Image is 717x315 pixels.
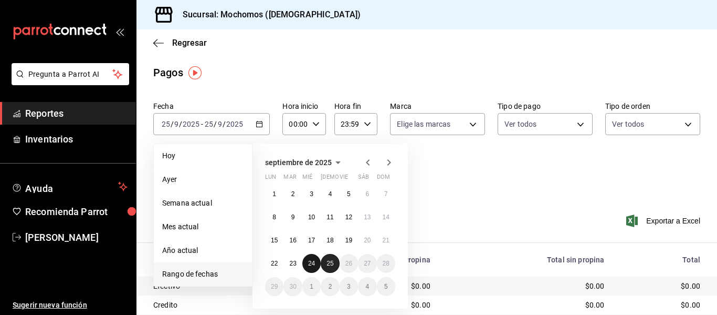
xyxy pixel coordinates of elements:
[340,174,348,185] abbr: viernes
[162,221,244,232] span: Mes actual
[621,300,700,310] div: $0.00
[358,277,376,296] button: 4 de octubre de 2025
[12,63,129,85] button: Pregunta a Parrot AI
[340,277,358,296] button: 3 de octubre de 2025
[7,76,129,87] a: Pregunta a Parrot AI
[329,283,332,290] abbr: 2 de octubre de 2025
[282,103,325,110] label: Hora inicio
[265,158,332,167] span: septiembre de 2025
[345,237,352,244] abbr: 19 de septiembre de 2025
[265,185,283,204] button: 1 de septiembre de 2025
[345,260,352,267] abbr: 26 de septiembre de 2025
[321,277,339,296] button: 2 de octubre de 2025
[201,120,203,128] span: -
[377,277,395,296] button: 5 de octubre de 2025
[383,260,389,267] abbr: 28 de septiembre de 2025
[302,277,321,296] button: 1 de octubre de 2025
[504,119,536,129] span: Ver todos
[25,205,128,219] span: Recomienda Parrot
[347,283,351,290] abbr: 3 de octubre de 2025
[265,208,283,227] button: 8 de septiembre de 2025
[283,185,302,204] button: 2 de septiembre de 2025
[334,103,377,110] label: Hora fin
[283,208,302,227] button: 9 de septiembre de 2025
[283,254,302,273] button: 23 de septiembre de 2025
[321,254,339,273] button: 25 de septiembre de 2025
[174,120,179,128] input: --
[377,185,395,204] button: 7 de septiembre de 2025
[226,120,244,128] input: ----
[289,260,296,267] abbr: 23 de septiembre de 2025
[291,190,295,198] abbr: 2 de septiembre de 2025
[182,120,200,128] input: ----
[365,190,369,198] abbr: 6 de septiembre de 2025
[358,208,376,227] button: 13 de septiembre de 2025
[161,120,171,128] input: --
[383,214,389,221] abbr: 14 de septiembre de 2025
[612,119,644,129] span: Ver todos
[25,106,128,120] span: Reportes
[162,269,244,280] span: Rango de fechas
[321,174,383,185] abbr: jueves
[447,256,605,264] div: Total sin propina
[265,277,283,296] button: 29 de septiembre de 2025
[364,214,371,221] abbr: 13 de septiembre de 2025
[283,231,302,250] button: 16 de septiembre de 2025
[115,27,124,36] button: open_drawer_menu
[329,190,332,198] abbr: 4 de septiembre de 2025
[310,283,313,290] abbr: 1 de octubre de 2025
[308,237,315,244] abbr: 17 de septiembre de 2025
[179,120,182,128] span: /
[383,237,389,244] abbr: 21 de septiembre de 2025
[289,283,296,290] abbr: 30 de septiembre de 2025
[377,174,390,185] abbr: domingo
[13,300,128,311] span: Sugerir nueva función
[174,8,361,21] h3: Sucursal: Mochomos ([DEMOGRAPHIC_DATA])
[340,208,358,227] button: 12 de septiembre de 2025
[347,190,351,198] abbr: 5 de septiembre de 2025
[358,254,376,273] button: 27 de septiembre de 2025
[384,283,388,290] abbr: 5 de octubre de 2025
[25,230,128,245] span: [PERSON_NAME]
[188,66,202,79] img: Tooltip marker
[291,214,295,221] abbr: 9 de septiembre de 2025
[384,190,388,198] abbr: 7 de septiembre de 2025
[204,120,214,128] input: --
[214,120,217,128] span: /
[25,180,114,193] span: Ayuda
[302,231,321,250] button: 17 de septiembre de 2025
[162,198,244,209] span: Semana actual
[365,283,369,290] abbr: 4 de octubre de 2025
[358,185,376,204] button: 6 de septiembre de 2025
[397,119,450,129] span: Elige las marcas
[340,185,358,204] button: 5 de septiembre de 2025
[302,208,321,227] button: 10 de septiembre de 2025
[172,38,207,48] span: Regresar
[447,300,605,310] div: $0.00
[302,174,312,185] abbr: miércoles
[153,300,328,310] div: Credito
[377,231,395,250] button: 21 de septiembre de 2025
[162,174,244,185] span: Ayer
[302,185,321,204] button: 3 de septiembre de 2025
[358,231,376,250] button: 20 de septiembre de 2025
[223,120,226,128] span: /
[308,214,315,221] abbr: 10 de septiembre de 2025
[25,132,128,146] span: Inventarios
[621,281,700,291] div: $0.00
[621,256,700,264] div: Total
[377,254,395,273] button: 28 de septiembre de 2025
[272,214,276,221] abbr: 8 de septiembre de 2025
[326,260,333,267] abbr: 25 de septiembre de 2025
[340,254,358,273] button: 26 de septiembre de 2025
[265,156,344,169] button: septiembre de 2025
[310,190,313,198] abbr: 3 de septiembre de 2025
[321,185,339,204] button: 4 de septiembre de 2025
[628,215,700,227] button: Exportar a Excel
[364,260,371,267] abbr: 27 de septiembre de 2025
[321,208,339,227] button: 11 de septiembre de 2025
[271,283,278,290] abbr: 29 de septiembre de 2025
[498,103,593,110] label: Tipo de pago
[265,254,283,273] button: 22 de septiembre de 2025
